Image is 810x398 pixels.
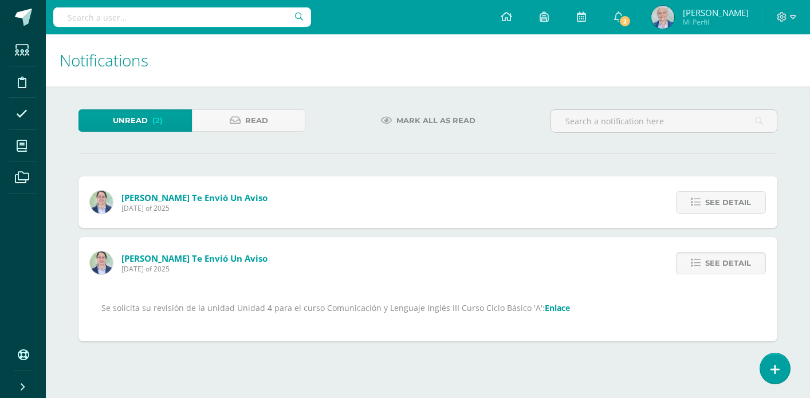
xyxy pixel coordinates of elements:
[396,110,475,131] span: Mark all as read
[60,49,148,71] span: Notifications
[90,191,113,214] img: bdeda482c249daf2390eb3a441c038f2.png
[245,110,268,131] span: Read
[367,109,490,132] a: Mark all as read
[121,253,268,264] span: [PERSON_NAME] te envió un aviso
[192,109,305,132] a: Read
[121,264,268,274] span: [DATE] of 2025
[705,253,751,274] span: See detail
[121,203,268,213] span: [DATE] of 2025
[619,15,631,27] span: 2
[551,110,777,132] input: Search a notification here
[651,6,674,29] img: 7f9121963eb843c30c7fd736a29cc10b.png
[152,110,163,131] span: (2)
[90,251,113,274] img: bdeda482c249daf2390eb3a441c038f2.png
[121,192,268,203] span: [PERSON_NAME] te envió un aviso
[113,110,148,131] span: Unread
[101,301,754,329] div: Se solicita su revisión de la unidad Unidad 4 para el curso Comunicación y Lenguaje Inglés III Cu...
[705,192,751,213] span: See detail
[683,7,749,18] span: [PERSON_NAME]
[683,17,749,27] span: Mi Perfil
[78,109,192,132] a: Unread(2)
[53,7,311,27] input: Search a user…
[545,302,570,313] a: Enlace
